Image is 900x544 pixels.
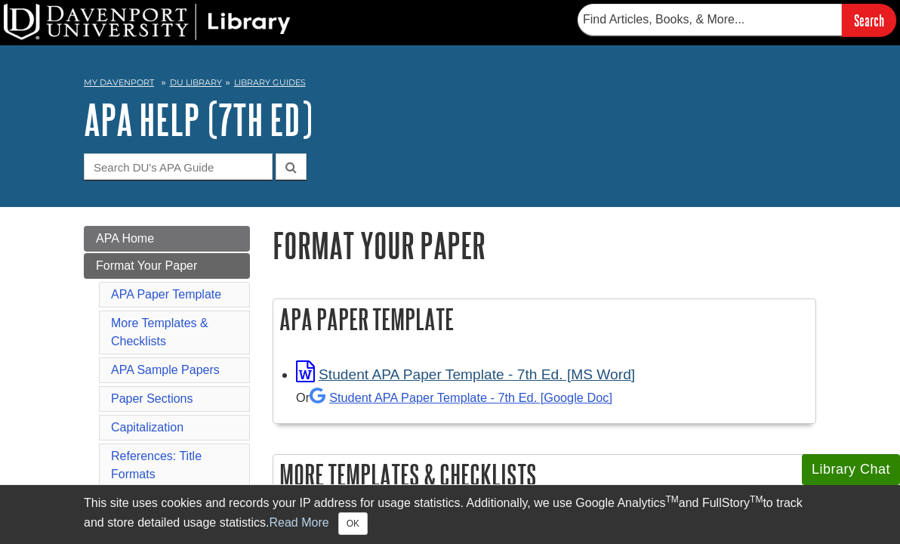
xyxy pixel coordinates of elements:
input: Search DU's APA Guide [84,153,273,180]
a: My Davenport [84,76,154,89]
a: APA Help (7th Ed) [84,96,313,143]
button: Library Chat [802,454,900,485]
span: APA Home [96,232,154,245]
a: APA Home [84,226,250,252]
a: Capitalization [111,421,183,434]
sup: TM [750,494,763,505]
h2: More Templates & Checklists [273,455,815,495]
sup: TM [665,494,678,505]
img: DU Library [4,4,291,40]
span: Format Your Paper [96,259,197,272]
a: DU Library [170,77,222,88]
a: Student APA Paper Template - 7th Ed. [Google Doc] [310,391,612,404]
a: APA Sample Papers [111,363,220,376]
input: Find Articles, Books, & More... [578,4,842,36]
h2: APA Paper Template [273,299,815,339]
a: References: Title Formats [111,450,202,481]
a: Paper Sections [111,392,193,405]
a: Read More [269,516,328,529]
a: Library Guides [234,77,306,88]
h1: Format Your Paper [273,226,816,264]
a: More Templates & Checklists [111,317,208,348]
div: This site uses cookies and records your IP address for usage statistics. Additionally, we use Goo... [84,494,816,535]
form: Searches DU Library's articles, books, and more [578,4,896,36]
button: Close [338,512,368,535]
input: Search [842,4,896,36]
a: Format Your Paper [84,253,250,279]
small: Or [296,391,612,404]
nav: breadcrumb [84,73,816,97]
a: APA Paper Template [111,288,221,301]
a: Link opens in new window [296,366,635,382]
